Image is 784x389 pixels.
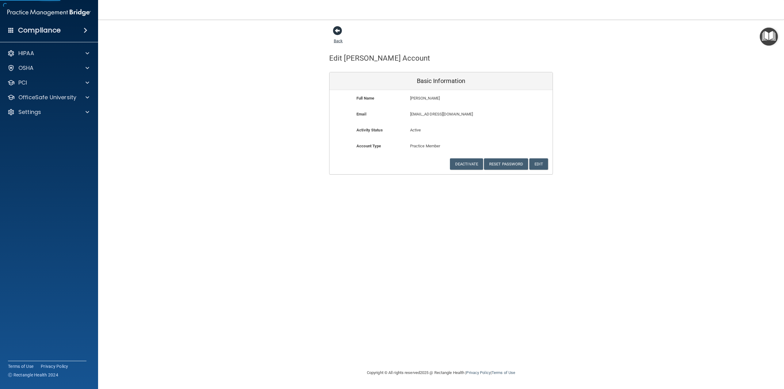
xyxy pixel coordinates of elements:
p: OSHA [18,64,34,72]
b: Full Name [356,96,374,100]
h4: Edit [PERSON_NAME] Account [329,54,430,62]
a: Privacy Policy [466,370,490,375]
a: PCI [7,79,89,86]
p: Settings [18,108,41,116]
div: Basic Information [329,72,553,90]
img: PMB logo [7,6,91,19]
p: [EMAIL_ADDRESS][DOMAIN_NAME] [410,111,508,118]
p: Active [410,127,472,134]
h4: Compliance [18,26,61,35]
a: Privacy Policy [41,363,68,369]
div: Copyright © All rights reserved 2025 @ Rectangle Health | | [329,363,553,383]
a: HIPAA [7,50,89,57]
a: Back [334,31,343,43]
a: Settings [7,108,89,116]
p: [PERSON_NAME] [410,95,508,102]
b: Account Type [356,144,381,148]
p: Practice Member [410,142,472,150]
a: Terms of Use [492,370,515,375]
a: Terms of Use [8,363,33,369]
a: OfficeSafe University [7,94,89,101]
p: PCI [18,79,27,86]
a: OSHA [7,64,89,72]
button: Edit [529,158,548,170]
button: Reset Password [484,158,528,170]
p: HIPAA [18,50,34,57]
p: OfficeSafe University [18,94,76,101]
span: Ⓒ Rectangle Health 2024 [8,372,58,378]
iframe: Drift Widget Chat Controller [678,346,777,370]
b: Activity Status [356,128,383,132]
button: Deactivate [450,158,483,170]
button: Open Resource Center [760,28,778,46]
b: Email [356,112,366,116]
